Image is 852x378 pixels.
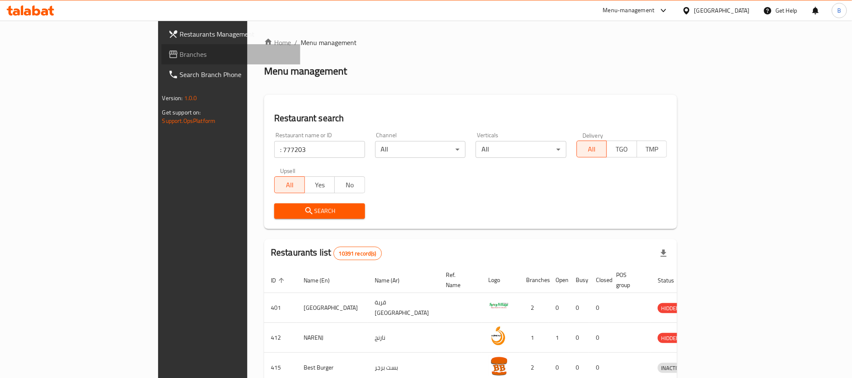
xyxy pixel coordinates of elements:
[640,143,664,155] span: TMP
[304,176,335,193] button: Yes
[180,49,294,59] span: Branches
[658,363,686,373] div: INACTIVE
[589,293,609,323] td: 0
[274,112,667,125] h2: Restaurant search
[334,176,365,193] button: No
[658,303,683,313] span: HIDDEN
[446,270,471,290] span: Ref. Name
[549,267,569,293] th: Open
[274,176,305,193] button: All
[368,293,439,323] td: قرية [GEOGRAPHIC_DATA]
[334,250,381,258] span: 10391 record(s)
[161,24,300,44] a: Restaurants Management
[603,5,655,16] div: Menu-management
[606,141,637,157] button: TGO
[589,323,609,353] td: 0
[569,293,589,323] td: 0
[274,203,365,219] button: Search
[161,64,300,85] a: Search Branch Phone
[180,29,294,39] span: Restaurants Management
[375,275,410,285] span: Name (Ar)
[519,267,549,293] th: Branches
[589,267,609,293] th: Closed
[837,6,841,15] span: B
[301,37,357,48] span: Menu management
[654,243,674,264] div: Export file
[519,323,549,353] td: 1
[549,293,569,323] td: 0
[297,293,368,323] td: [GEOGRAPHIC_DATA]
[580,143,604,155] span: All
[616,270,641,290] span: POS group
[338,179,362,191] span: No
[488,295,509,317] img: Spicy Village
[162,107,201,118] span: Get support on:
[308,179,332,191] span: Yes
[569,267,589,293] th: Busy
[274,141,365,158] input: Search for restaurant name or ID..
[658,275,685,285] span: Status
[161,44,300,64] a: Branches
[333,247,382,260] div: Total records count
[281,206,358,216] span: Search
[637,141,667,157] button: TMP
[264,37,677,48] nav: breadcrumb
[264,64,347,78] h2: Menu management
[610,143,634,155] span: TGO
[368,323,439,353] td: نارنج
[162,93,183,104] span: Version:
[582,132,603,138] label: Delivery
[271,275,287,285] span: ID
[476,141,566,158] div: All
[569,323,589,353] td: 0
[577,141,607,157] button: All
[658,333,683,343] span: HIDDEN
[375,141,466,158] div: All
[488,325,509,346] img: NARENJ
[482,267,519,293] th: Logo
[297,323,368,353] td: NARENJ
[278,179,302,191] span: All
[519,293,549,323] td: 2
[694,6,750,15] div: [GEOGRAPHIC_DATA]
[549,323,569,353] td: 1
[180,69,294,80] span: Search Branch Phone
[304,275,341,285] span: Name (En)
[184,93,197,104] span: 1.0.0
[271,246,382,260] h2: Restaurants list
[280,168,296,174] label: Upsell
[162,115,216,126] a: Support.OpsPlatform
[658,363,686,373] span: INACTIVE
[488,355,509,376] img: Best Burger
